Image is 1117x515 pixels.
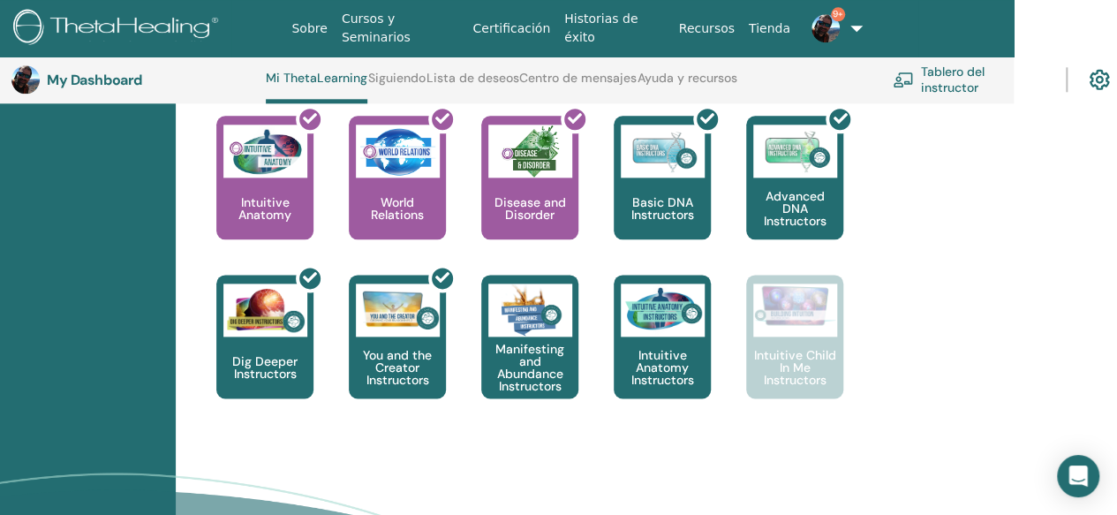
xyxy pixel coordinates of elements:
a: Dig Deeper Instructors Dig Deeper Instructors [216,275,313,434]
a: Tienda [742,12,797,45]
p: Basic DNA Instructors [614,196,711,221]
img: cog.svg [1089,64,1110,95]
a: Intuitive Anatomy Intuitive Anatomy [216,116,313,275]
a: Siguiendo [368,71,426,99]
p: You and the Creator Instructors [349,349,446,386]
img: World Relations [356,125,440,178]
img: chalkboard-teacher.svg [893,72,914,87]
a: Certificación [465,12,557,45]
p: Advanced DNA Instructors [746,190,843,227]
p: Intuitive Anatomy [216,196,313,221]
a: Ayuda y recursos [638,71,737,99]
a: Advanced DNA Instructors Advanced DNA Instructors [746,116,843,275]
a: Manifesting and Abundance Instructors Manifesting and Abundance Instructors [481,275,578,434]
a: Sobre [284,12,334,45]
a: Intuitive Anatomy Instructors Intuitive Anatomy Instructors [614,275,711,434]
img: Intuitive Anatomy Instructors [621,284,705,337]
img: logo.png [13,9,224,49]
a: World Relations World Relations [349,116,446,275]
a: Disease and Disorder Disease and Disorder [481,116,578,275]
a: Tablero del instructor [893,60,1045,99]
a: Intuitive Child In Me Instructors Intuitive Child In Me Instructors [746,275,843,434]
p: Manifesting and Abundance Instructors [481,343,578,392]
a: Historias de éxito [557,3,672,54]
img: Intuitive Anatomy [223,125,307,178]
a: Mi ThetaLearning [266,71,367,103]
span: 9+ [831,7,845,21]
img: Dig Deeper Instructors [223,284,307,337]
p: Disease and Disorder [481,196,578,221]
img: Basic DNA Instructors [621,125,705,178]
p: Dig Deeper Instructors [216,355,313,380]
a: Lista de deseos [426,71,519,99]
img: Manifesting and Abundance Instructors [488,284,572,337]
a: Centro de mensajes [519,71,637,99]
div: Open Intercom Messenger [1057,455,1099,497]
img: default.jpg [11,65,40,94]
p: Intuitive Anatomy Instructors [614,349,711,386]
a: You and the Creator Instructors You and the Creator Instructors [349,275,446,434]
p: World Relations [349,196,446,221]
img: You and the Creator Instructors [356,284,440,337]
img: Intuitive Child In Me Instructors [753,284,837,327]
p: Intuitive Child In Me Instructors [746,349,843,386]
h3: My Dashboard [47,72,223,88]
img: Advanced DNA Instructors [753,125,837,178]
a: Recursos [672,12,742,45]
a: Cursos y Seminarios [335,3,466,54]
img: default.jpg [811,14,840,42]
a: Basic DNA Instructors Basic DNA Instructors [614,116,711,275]
img: Disease and Disorder [488,125,572,178]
